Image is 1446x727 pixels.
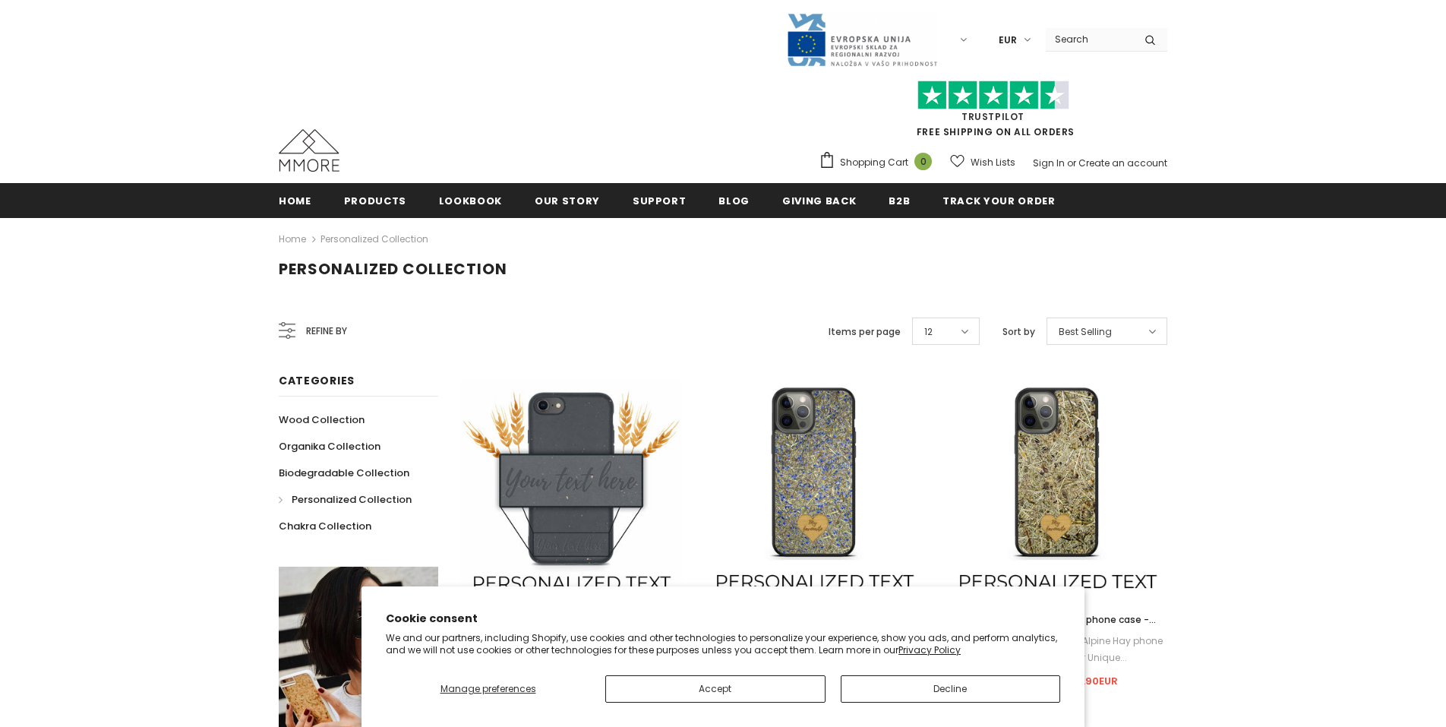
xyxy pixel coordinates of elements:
[279,258,507,280] span: Personalized Collection
[942,194,1055,208] span: Track your order
[320,232,428,245] a: Personalized Collection
[279,412,365,427] span: Wood Collection
[961,110,1025,123] a: Trustpilot
[279,513,371,539] a: Chakra Collection
[924,324,933,340] span: 12
[344,183,406,217] a: Products
[1002,324,1035,340] label: Sort by
[1067,156,1076,169] span: or
[344,194,406,208] span: Products
[279,439,380,454] span: Organika Collection
[950,149,1015,175] a: Wish Lists
[279,519,371,533] span: Chakra Collection
[1046,28,1133,50] input: Search Site
[279,406,365,433] a: Wood Collection
[782,183,856,217] a: Giving back
[829,324,901,340] label: Items per page
[633,194,687,208] span: support
[386,632,1060,656] p: We and our partners, including Shopify, use cookies and other technologies to personalize your ex...
[841,675,1061,703] button: Decline
[718,183,750,217] a: Blog
[819,151,939,174] a: Shopping Cart 0
[1078,156,1167,169] a: Create an account
[279,486,412,513] a: Personalized Collection
[279,466,409,480] span: Biodegradable Collection
[1061,674,1118,688] span: €38.90EUR
[535,194,600,208] span: Our Story
[898,643,961,656] a: Privacy Policy
[279,183,311,217] a: Home
[279,230,306,248] a: Home
[917,81,1069,110] img: Trust Pilot Stars
[633,183,687,217] a: support
[889,183,910,217] a: B2B
[439,183,502,217] a: Lookbook
[279,433,380,460] a: Organika Collection
[1033,156,1065,169] a: Sign In
[292,492,412,507] span: Personalized Collection
[1059,324,1112,340] span: Best Selling
[786,33,938,46] a: Javni Razpis
[306,323,347,340] span: Refine by
[279,373,355,388] span: Categories
[819,87,1167,138] span: FREE SHIPPING ON ALL ORDERS
[605,675,826,703] button: Accept
[999,33,1017,48] span: EUR
[914,153,932,170] span: 0
[279,460,409,486] a: Biodegradable Collection
[440,682,536,695] span: Manage preferences
[840,155,908,170] span: Shopping Cart
[279,129,339,172] img: MMORE Cases
[535,183,600,217] a: Our Story
[279,194,311,208] span: Home
[439,194,502,208] span: Lookbook
[889,194,910,208] span: B2B
[718,194,750,208] span: Blog
[386,675,590,703] button: Manage preferences
[971,155,1015,170] span: Wish Lists
[782,194,856,208] span: Giving back
[786,12,938,68] img: Javni Razpis
[386,611,1060,627] h2: Cookie consent
[942,183,1055,217] a: Track your order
